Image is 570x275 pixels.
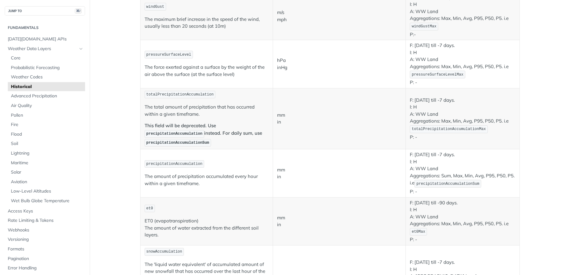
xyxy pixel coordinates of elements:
button: Hide subpages for Weather Data Layers [79,46,84,51]
a: Webhooks [5,226,85,235]
span: Core [11,55,84,61]
a: Error Handling [5,263,85,273]
a: Versioning [5,235,85,244]
span: totalPrecipitationAccumulationMax [412,127,486,131]
span: Historical [11,84,84,90]
a: Fire [8,120,85,129]
p: The amount of precipitation accumulated every hour within a given timeframe. [145,173,269,187]
span: [DATE][DOMAIN_NAME] APIs [8,36,84,42]
p: mm in [277,214,401,228]
a: Probabilistic Forecasting [8,63,85,72]
span: precipitationAccumulation [146,162,202,166]
span: totalPrecipitationAccumulation [146,92,213,97]
a: Historical [8,82,85,91]
a: Pagination [5,254,85,263]
span: Formats [8,246,84,252]
span: Maritime [11,160,84,166]
span: pressureSurfaceLevelMax [412,72,463,77]
span: Rate Limiting & Tokens [8,217,84,224]
span: Error Handling [8,265,84,271]
span: snowAccumulation [146,249,182,254]
span: Air Quality [11,103,84,109]
h2: Fundamentals [5,25,85,30]
span: Webhooks [8,227,84,233]
span: Solar [11,169,84,175]
strong: This field will be deprecated. Use instead. For daily sum, use [145,123,262,145]
a: Air Quality [8,101,85,110]
p: ET0 (evapotranspiration) The amount of water extracted from the different soil layers. [145,217,269,239]
span: Weather Codes [11,74,84,80]
span: Low-Level Altitudes [11,188,84,194]
span: Fire [11,122,84,128]
p: The force exerted against a surface by the weight of the air above the surface (at the surface le... [145,64,269,78]
p: hPa inHg [277,57,401,71]
a: Low-Level Altitudes [8,187,85,196]
a: Pollen [8,111,85,120]
p: mm in [277,166,401,180]
a: Wet Bulb Globe Temperature [8,196,85,206]
span: Probabilistic Forecasting [11,65,84,71]
span: Lightning [11,150,84,156]
p: m/s mph [277,9,401,23]
p: The maximum brief increase in the speed of the wind, usually less than 20 seconds (at 10m) [145,16,269,30]
span: windGustMax [412,24,436,29]
span: precipitationAccumulation [146,132,202,136]
span: Flood [11,131,84,137]
span: Aviation [11,179,84,185]
a: [DATE][DOMAIN_NAME] APIs [5,35,85,44]
a: Core [8,54,85,63]
a: Flood [8,130,85,139]
p: F: [DATE] till -90 days. I: H A: WW Land Aggregations: Max, Min, Avg, P95, P50, P5. i.e P: - [410,199,515,243]
span: precipitationAccumulationSum [416,182,479,186]
a: Weather Codes [8,72,85,82]
a: Lightning [8,149,85,158]
span: precipitationAccumulationSum [146,141,209,145]
a: Rate Limiting & Tokens [5,216,85,225]
span: Pagination [8,256,84,262]
span: ⌘/ [75,8,82,14]
span: Weather Data Layers [8,46,77,52]
span: pressureSurfaceLevel [146,53,191,57]
span: Wet Bulb Globe Temperature [11,198,84,204]
span: Advanced Precipitation [11,93,84,99]
button: JUMP TO⌘/ [5,6,85,16]
span: windGust [146,5,164,9]
p: F: [DATE] till -7 days. I: H A: WW Land Aggregations: Max, Min, Avg, P95, P50, P5. i.e P: - [410,42,515,86]
a: Aviation [8,177,85,187]
span: et0 [146,206,153,211]
p: The total amount of precipitation that has occurred within a given timeframe. [145,104,269,118]
span: Access Keys [8,208,84,214]
p: F: [DATE] till -7 days. I: H A: WW Land Aggregations: Max, Min, Avg, P95, P50, P5. i.e P: - [410,97,515,141]
a: Formats [5,245,85,254]
a: Advanced Precipitation [8,91,85,101]
p: mm in [277,112,401,126]
span: Soil [11,141,84,147]
a: Soil [8,139,85,148]
span: Versioning [8,236,84,243]
span: Pollen [11,112,84,119]
a: Maritime [8,158,85,168]
a: Weather Data LayersHide subpages for Weather Data Layers [5,44,85,54]
p: F: [DATE] till -7 days. I: H A: WW Land Aggregations: Sum, Max, Min, Avg, P95, P50, P5. i.e P: - [410,151,515,195]
a: Solar [8,168,85,177]
a: Access Keys [5,207,85,216]
span: et0Max [412,230,425,234]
